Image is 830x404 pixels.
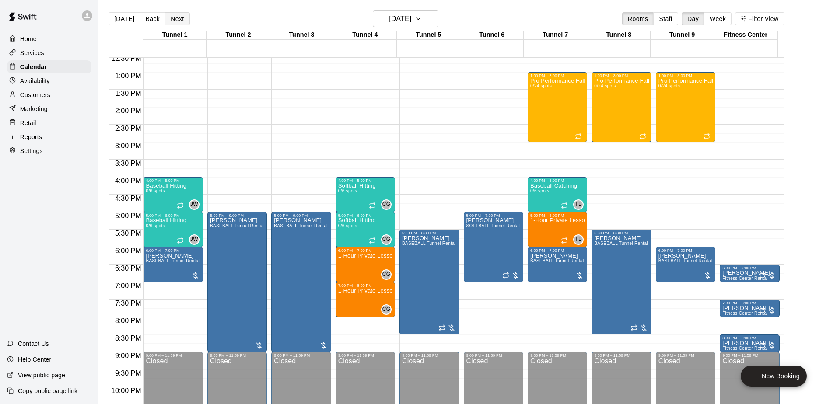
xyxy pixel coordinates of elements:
span: 6:30 PM [113,265,144,272]
div: 5:00 PM – 9:00 PM: BASEBALL Tunnel Rental [207,212,267,352]
h6: [DATE] [389,13,411,25]
div: 5:00 PM – 9:00 PM [210,213,264,218]
div: 8:30 PM – 9:00 PM: Fitness Center Rental [720,334,779,352]
span: Fitness Center Rental [722,311,768,316]
button: Back [140,12,165,25]
div: 4:00 PM – 5:00 PM: Baseball Catching [528,177,587,212]
span: BASEBALL Tunnel Rental [402,241,456,246]
div: 5:00 PM – 6:00 PM [530,213,585,218]
span: Recurring event [759,272,766,279]
span: BASEBALL Tunnel Rental [146,258,200,263]
span: 9:00 PM [113,352,144,359]
div: 5:00 PM – 6:00 PM [338,213,392,218]
span: Recurring event [369,202,376,209]
span: Recurring event [759,307,766,314]
div: 9:00 PM – 11:59 PM [338,353,392,358]
a: Customers [7,88,91,101]
div: 9:00 PM – 11:59 PM [594,353,648,358]
div: Tate Budnick [573,199,584,210]
span: 2:00 PM [113,107,144,115]
span: BASEBALL Tunnel Rental [210,223,264,228]
span: Tate Budnick [577,234,584,245]
span: Recurring event [177,237,184,244]
button: [DATE] [109,12,140,25]
span: BASEBALL Tunnel Rental [658,258,712,263]
span: JW [190,200,198,209]
div: 5:00 PM – 9:00 PM: BASEBALL Tunnel Rental [271,212,331,352]
div: Tunnel 8 [587,31,651,39]
div: 9:00 PM – 11:59 PM [466,353,521,358]
span: 5:00 PM [113,212,144,219]
span: Corrin Green [385,234,392,245]
span: 7:30 PM [113,300,144,307]
div: 5:00 PM – 7:00 PM [466,213,521,218]
div: 5:00 PM – 7:00 PM: SOFTBALL Tunnel Rental [464,212,523,282]
span: 0/24 spots filled [658,84,680,88]
div: 9:00 PM – 11:59 PM [210,353,264,358]
div: Joey Wozniak [189,199,200,210]
div: 6:00 PM – 7:00 PM: 1-Hour Private Lesson [336,247,395,282]
button: Rooms [622,12,654,25]
span: 12:30 PM [109,55,143,62]
div: 9:00 PM – 11:59 PM [274,353,328,358]
a: Retail [7,116,91,129]
div: Reports [7,130,91,143]
span: Recurring event [759,342,766,349]
div: 4:00 PM – 5:00 PM [146,178,200,183]
div: 9:00 PM – 11:59 PM [146,353,200,358]
span: Recurring event [438,324,445,331]
span: 1:30 PM [113,90,144,97]
div: 5:30 PM – 8:30 PM [594,231,648,235]
span: TB [575,200,582,209]
span: Joey Wozniak [193,199,200,210]
button: Filter View [735,12,784,25]
div: 6:00 PM – 7:00 PM [658,248,713,253]
p: Marketing [20,104,48,113]
div: 6:00 PM – 7:00 PM [530,248,585,253]
div: 7:30 PM – 8:00 PM: Fitness Center Rental [720,300,779,317]
div: 5:00 PM – 9:00 PM [274,213,328,218]
span: 7:00 PM [113,282,144,289]
p: Availability [20,77,50,85]
span: TB [575,235,582,244]
div: Joey Wozniak [189,234,200,245]
p: Customers [20,91,50,99]
div: Tunnel 9 [651,31,714,39]
p: Contact Us [18,339,49,348]
div: 6:30 PM – 7:00 PM [722,266,777,270]
div: 1:00 PM – 3:00 PM: Pro Performance Fall Camp [528,72,587,142]
div: 6:00 PM – 7:00 PM [146,248,200,253]
span: Tate Budnick [577,199,584,210]
span: Fitness Center Rental [722,346,768,351]
span: 3:00 PM [113,142,144,150]
div: Settings [7,144,91,157]
span: 9:30 PM [113,369,144,377]
div: 7:30 PM – 8:00 PM [722,301,777,305]
span: 0/24 spots filled [530,84,552,88]
button: Next [165,12,189,25]
a: Marketing [7,102,91,115]
p: Home [20,35,37,43]
a: Availability [7,74,91,87]
div: Tunnel 6 [460,31,524,39]
div: 5:30 PM – 8:30 PM [402,231,456,235]
span: CG [382,270,391,279]
span: Recurring event [561,202,568,209]
span: 2:30 PM [113,125,144,132]
div: Calendar [7,60,91,73]
span: Recurring event [369,237,376,244]
span: Recurring event [502,272,509,279]
span: Fitness Center Rental [722,276,768,281]
p: Help Center [18,355,51,364]
span: Recurring event [561,237,568,244]
button: Week [704,12,732,25]
div: 4:00 PM – 5:00 PM: Baseball Hitting [143,177,203,212]
div: 5:00 PM – 6:00 PM: Baseball Hitting [143,212,203,247]
span: CG [382,235,391,244]
button: [DATE] [373,10,438,27]
span: Recurring event [177,202,184,209]
div: 1:00 PM – 3:00 PM: Pro Performance Fall Camp [592,72,651,142]
div: Corrin Green [381,234,392,245]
